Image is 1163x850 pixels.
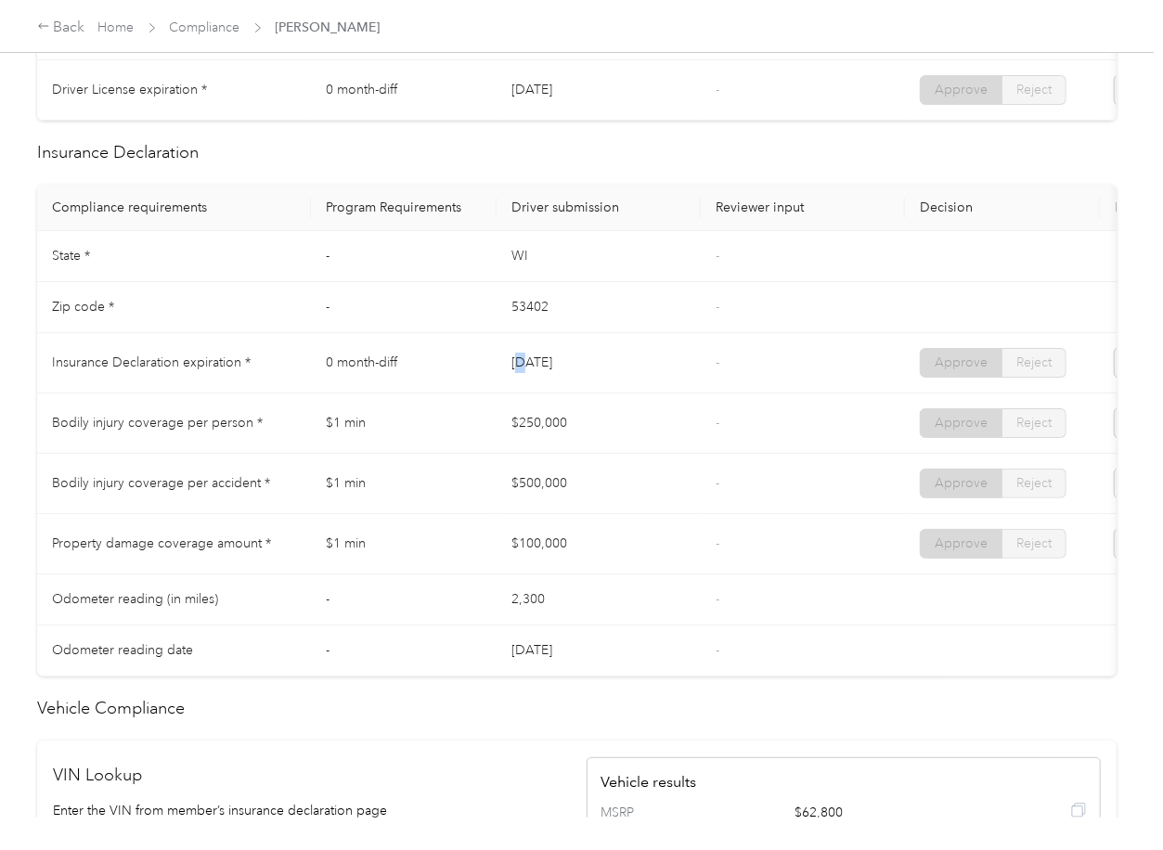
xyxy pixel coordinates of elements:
h2: VIN Lookup [54,763,568,788]
span: - [716,82,719,97]
a: Home [98,19,135,35]
span: Odometer reading (in miles) [52,591,218,607]
td: [DATE] [497,333,701,393]
span: Approve [935,415,988,431]
td: Property damage coverage amount * [37,514,311,574]
td: - [311,231,497,282]
span: Reject [1016,475,1052,491]
span: Reject [1016,535,1052,551]
span: Property damage coverage amount * [52,535,271,551]
td: 53402 [497,282,701,333]
span: - [716,248,719,264]
span: $62,800 [795,803,989,823]
span: Reject [1016,354,1052,370]
span: - [716,591,719,607]
div: Back [37,17,85,39]
span: Zip code * [52,299,114,315]
td: 2,300 [497,574,701,625]
span: - [716,299,719,315]
td: [DATE] [497,625,701,676]
span: State * [52,248,90,264]
th: Program Requirements [311,185,497,231]
span: Approve [935,475,988,491]
h2: Vehicle Compliance [37,696,1117,721]
span: Approve [935,354,988,370]
td: Zip code * [37,282,311,333]
td: - [311,574,497,625]
span: Odometer reading date [52,642,193,658]
th: Reviewer input [701,185,905,231]
span: [PERSON_NAME] [276,18,381,37]
p: Enter the VIN from member’s insurance declaration page [54,801,568,820]
span: - [716,475,719,491]
td: Bodily injury coverage per accident * [37,454,311,514]
span: Reject [1016,82,1052,97]
span: Approve [935,535,988,551]
td: Odometer reading date [37,625,311,676]
td: $500,000 [497,454,701,514]
span: MSRP [601,803,678,823]
span: Approve [935,82,988,97]
td: State * [37,231,311,282]
a: Compliance [170,19,240,35]
td: $100,000 [497,514,701,574]
td: $1 min [311,454,497,514]
td: Driver License expiration * [37,60,311,121]
td: Bodily injury coverage per person * [37,393,311,454]
th: Decision [905,185,1100,231]
span: Bodily injury coverage per accident * [52,475,270,491]
h2: Insurance Declaration [37,140,1117,165]
td: $1 min [311,393,497,454]
td: $250,000 [497,393,701,454]
th: Driver submission [497,185,701,231]
td: Odometer reading (in miles) [37,574,311,625]
td: 0 month-diff [311,333,497,393]
span: Driver License expiration * [52,82,207,97]
span: - [716,354,719,370]
h4: Vehicle results [601,771,1087,793]
span: Reject [1016,415,1052,431]
td: Insurance Declaration expiration * [37,333,311,393]
span: Insurance Declaration expiration * [52,354,251,370]
iframe: Everlance-gr Chat Button Frame [1059,746,1163,850]
td: WI [497,231,701,282]
td: [DATE] [497,60,701,121]
td: $1 min [311,514,497,574]
td: - [311,625,497,676]
span: - [716,642,719,658]
td: - [311,282,497,333]
th: Compliance requirements [37,185,311,231]
td: 0 month-diff [311,60,497,121]
span: - [716,415,719,431]
span: Bodily injury coverage per person * [52,415,263,431]
span: - [716,535,719,551]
